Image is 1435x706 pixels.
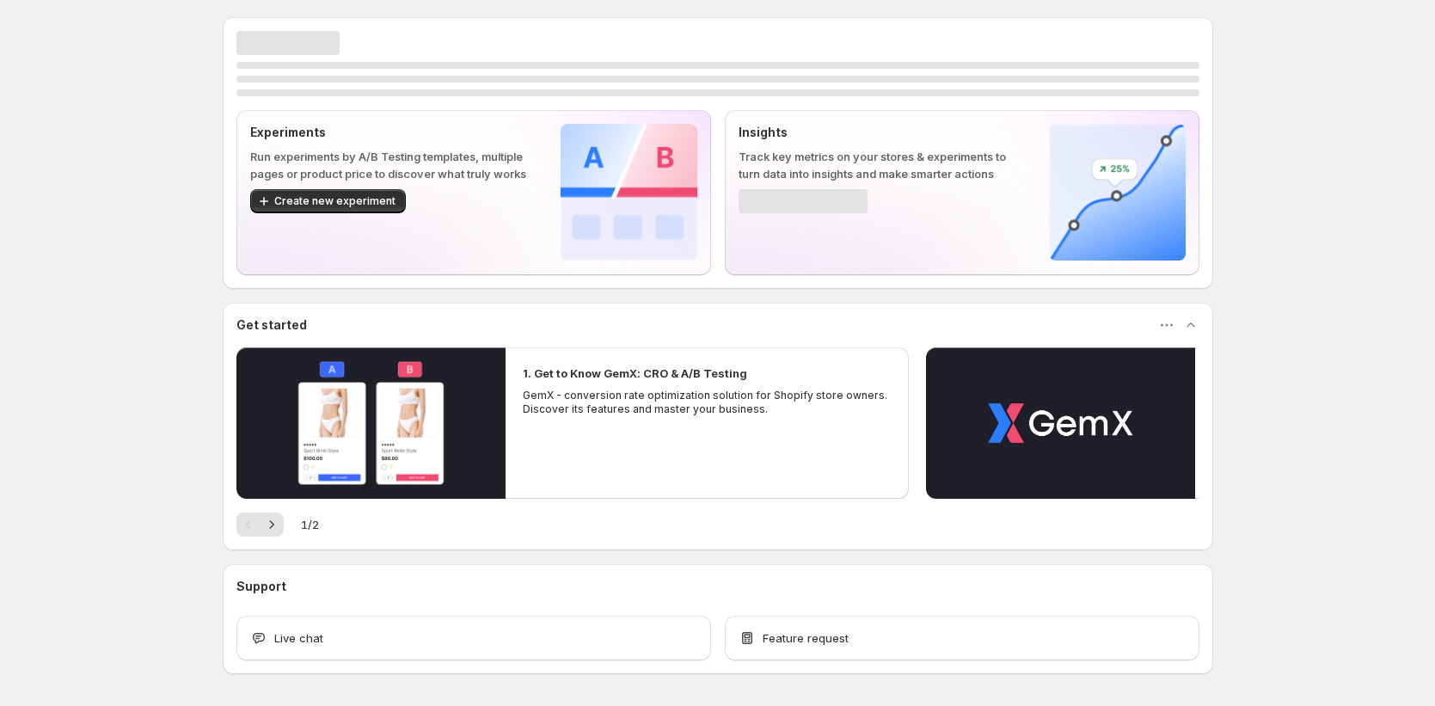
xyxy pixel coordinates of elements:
img: Insights [1049,124,1186,261]
button: Play video [926,347,1195,499]
span: Create new experiment [274,194,396,208]
h3: Get started [236,316,307,334]
h3: Support [236,578,286,595]
img: Experiments [561,124,697,261]
span: Live chat [274,629,323,647]
p: Experiments [250,124,533,141]
p: Insights [739,124,1021,141]
button: Next [260,513,284,537]
p: Track key metrics on your stores & experiments to turn data into insights and make smarter actions [739,148,1021,182]
nav: Pagination [236,513,284,537]
p: GemX - conversion rate optimization solution for Shopify store owners. Discover its features and ... [523,389,892,416]
p: Run experiments by A/B Testing templates, multiple pages or product price to discover what truly ... [250,148,533,182]
h2: 1. Get to Know GemX: CRO & A/B Testing [523,365,747,382]
button: Play video [236,347,506,499]
button: Create new experiment [250,189,406,213]
span: 1 / 2 [301,516,319,533]
span: Feature request [763,629,849,647]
